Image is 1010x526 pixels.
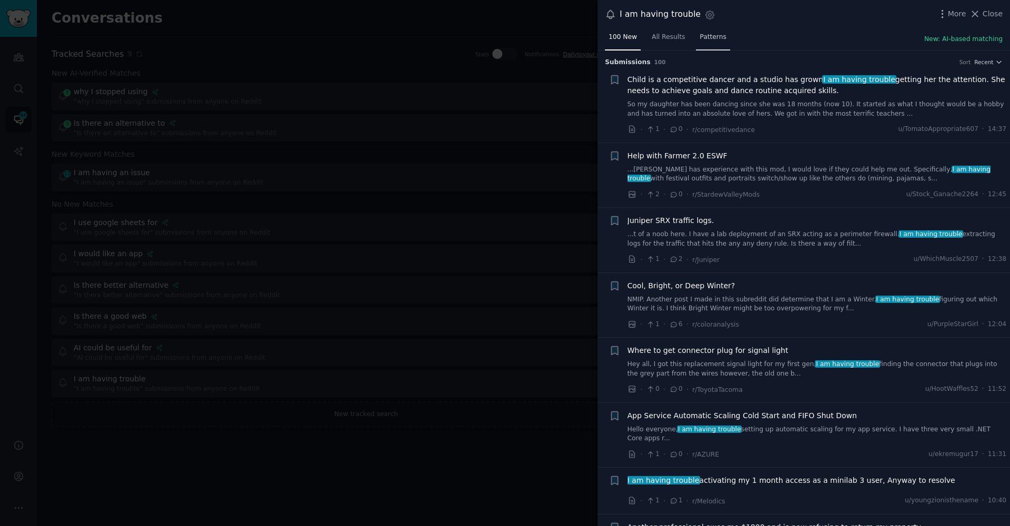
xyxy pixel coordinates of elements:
span: 6 [669,320,682,329]
span: · [686,384,689,395]
a: Help with Farmer 2.0 ESWF [628,150,728,161]
a: Hello everyone,I am having troublesetting up automatic scaling for my app service. I have three v... [628,425,1007,443]
div: Sort [959,58,971,66]
span: 1 [646,320,659,329]
a: NMIP. Another post I made in this subreddit did determine that I am a Winter.I am having troublef... [628,295,1007,313]
span: · [640,319,642,330]
span: activating my 1 month access as a minilab 3 user, Anyway to resolve [628,475,955,486]
a: ...t of a noob here. I have a lab deployment of an SRX acting as a perimeter firewall.I am having... [628,230,1007,248]
span: · [640,384,642,395]
span: · [686,189,689,200]
span: · [686,495,689,507]
button: Recent [974,58,1003,66]
span: I am having trouble [822,75,896,84]
span: 12:45 [988,190,1006,199]
span: u/youngzionisthename [905,496,978,505]
span: 11:52 [988,385,1006,394]
a: 100 New [605,29,641,50]
button: New: AI-based matching [924,35,1003,44]
a: Child is a competitive dancer and a studio has grownI am having troublegetting her the attention.... [628,74,1007,96]
span: 11:31 [988,450,1006,459]
span: 2 [646,190,659,199]
span: 0 [669,450,682,459]
span: · [663,254,665,265]
span: · [982,496,984,505]
span: I am having trouble [875,296,940,303]
span: u/ekremugur17 [928,450,978,459]
span: · [686,124,689,135]
span: u/Stock_Ganache2264 [906,190,978,199]
span: · [663,495,665,507]
span: · [663,319,665,330]
span: · [640,254,642,265]
span: 1 [646,450,659,459]
span: · [686,449,689,460]
span: · [686,319,689,330]
a: So my daughter has been dancing since she was 18 months (now 10). It started as what I thought wo... [628,100,1007,118]
a: ...[PERSON_NAME] has experience with this mod, I would love if they could help me out. Specifical... [628,165,1007,184]
span: 12:04 [988,320,1006,329]
span: I am having trouble [898,230,963,238]
span: 0 [669,125,682,134]
a: Cool, Bright, or Deep Winter? [628,280,735,291]
a: App Service Automatic Scaling Cold Start and FIFO Shut Down [628,410,857,421]
span: u/TomatoAppropriate607 [898,125,978,134]
span: · [982,320,984,329]
a: I am having troubleactivating my 1 month access as a minilab 3 user, Anyway to resolve [628,475,955,486]
span: More [948,8,966,19]
span: All Results [652,33,685,42]
div: I am having trouble [620,8,701,21]
span: · [663,449,665,460]
span: 2 [669,255,682,264]
span: Recent [974,58,993,66]
span: 0 [669,385,682,394]
span: 10:40 [988,496,1006,505]
span: · [982,385,984,394]
span: 1 [646,125,659,134]
span: r/coloranalysis [692,321,739,328]
span: 100 [654,59,666,65]
span: · [663,384,665,395]
a: Hey all, I got this replacement signal light for my first gen,I am having troublefinding the conn... [628,360,1007,378]
button: Close [969,8,1003,19]
span: r/ToyotaTacoma [692,386,743,393]
span: · [640,189,642,200]
span: u/PurpleStarGirl [927,320,978,329]
span: Submission s [605,58,651,67]
span: · [640,124,642,135]
span: · [640,495,642,507]
span: 1 [669,496,682,505]
span: Close [983,8,1003,19]
span: · [663,189,665,200]
span: r/AZURE [692,451,719,458]
span: · [640,449,642,460]
span: · [982,125,984,134]
a: Patterns [696,29,730,50]
a: All Results [648,29,689,50]
a: Where to get connector plug for signal light [628,345,789,356]
span: · [686,254,689,265]
span: r/Juniper [692,256,720,264]
span: Patterns [700,33,726,42]
span: · [982,190,984,199]
button: More [937,8,966,19]
span: 1 [646,255,659,264]
span: · [982,450,984,459]
span: I am having trouble [627,476,700,484]
span: 14:37 [988,125,1006,134]
span: 0 [646,385,659,394]
span: · [982,255,984,264]
span: u/HootWaffles52 [925,385,978,394]
span: 12:38 [988,255,1006,264]
span: Child is a competitive dancer and a studio has grown getting her the attention. She needs to achi... [628,74,1007,96]
span: I am having trouble [815,360,880,368]
span: · [663,124,665,135]
span: u/WhichMuscle2507 [914,255,978,264]
span: r/Melodics [692,498,725,505]
a: Juniper SRX traffic logs. [628,215,714,226]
